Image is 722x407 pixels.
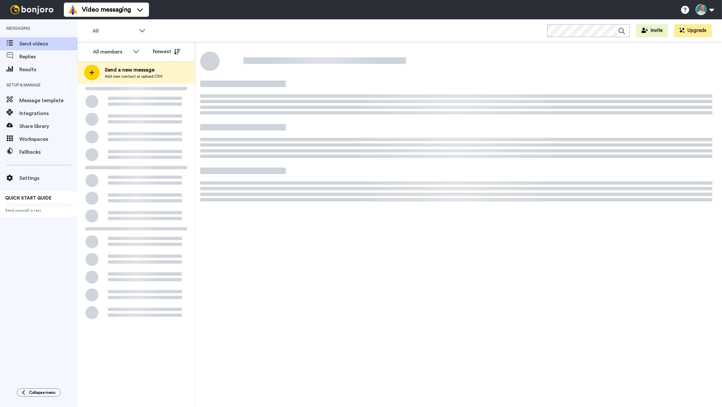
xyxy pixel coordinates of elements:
button: Invite [636,24,668,37]
span: Replies [19,53,77,61]
span: Fallbacks [19,148,77,156]
span: Integrations [19,110,77,117]
span: Send videos [19,40,77,48]
span: Add new contact or upload CSV [105,74,163,79]
span: Settings [19,174,77,182]
span: Share library [19,122,77,130]
span: All [93,27,136,35]
span: Send yourself a test [5,208,72,213]
span: Send a new message [105,66,163,74]
span: Workspaces [19,135,77,143]
span: Video messaging [82,5,131,14]
img: vm-color.svg [68,5,78,15]
span: Results [19,66,77,73]
span: Collapse menu [29,390,55,395]
span: QUICK START GUIDE [5,196,52,200]
button: Upgrade [674,24,712,37]
img: bj-logo-header-white.svg [8,5,56,14]
div: All members [93,48,130,56]
button: Collapse menu [17,388,61,397]
button: Newest [148,45,185,58]
span: Message template [19,97,77,104]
